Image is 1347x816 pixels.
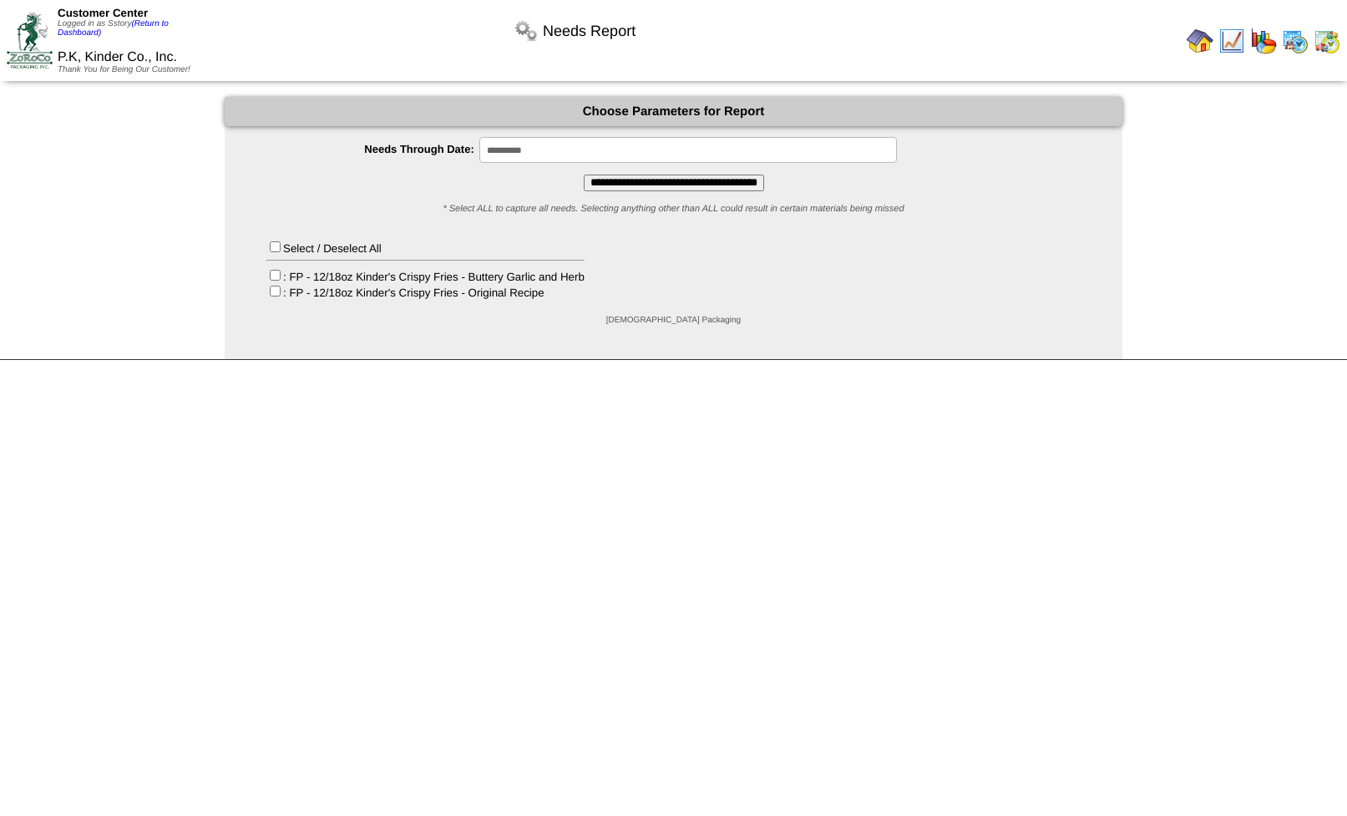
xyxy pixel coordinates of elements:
[1282,28,1309,54] img: calendarprod.gif
[1314,28,1340,54] img: calendarinout.gif
[513,18,539,44] img: workflow.png
[266,239,585,299] div: Select / Deselect All : FP - 12/18oz Kinder's Crispy Fries - Buttery Garlic and Herb : FP - 12/18...
[225,97,1122,126] div: Choose Parameters for Report
[7,13,53,68] img: ZoRoCo_Logo(Green%26Foil)%20jpg.webp
[58,19,169,38] span: Logged in as Sstory
[58,7,148,19] span: Customer Center
[1187,28,1213,54] img: home.gif
[58,19,169,38] a: (Return to Dashboard)
[225,204,1122,214] div: * Select ALL to capture all needs. Selecting anything other than ALL could result in certain mate...
[1218,28,1245,54] img: line_graph.gif
[543,23,636,40] span: Needs Report
[606,316,741,325] span: [DEMOGRAPHIC_DATA] Packaging
[258,143,479,155] label: Needs Through Date:
[1250,28,1277,54] img: graph.gif
[58,50,177,64] span: P.K, Kinder Co., Inc.
[58,65,190,74] span: Thank You for Being Our Customer!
